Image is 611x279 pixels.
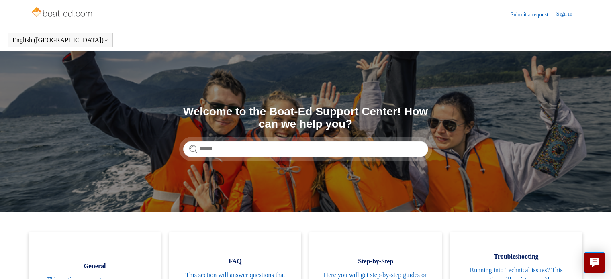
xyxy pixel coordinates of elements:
a: Submit a request [511,10,556,19]
button: English ([GEOGRAPHIC_DATA]) [12,37,108,44]
h1: Welcome to the Boat-Ed Support Center! How can we help you? [183,106,428,130]
button: Live chat [584,252,605,273]
input: Search [183,141,428,157]
a: Sign in [556,10,580,19]
span: Troubleshooting [462,252,570,261]
span: FAQ [181,257,290,266]
span: General [41,261,149,271]
span: Step-by-Step [321,257,430,266]
img: Boat-Ed Help Center home page [31,5,94,21]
